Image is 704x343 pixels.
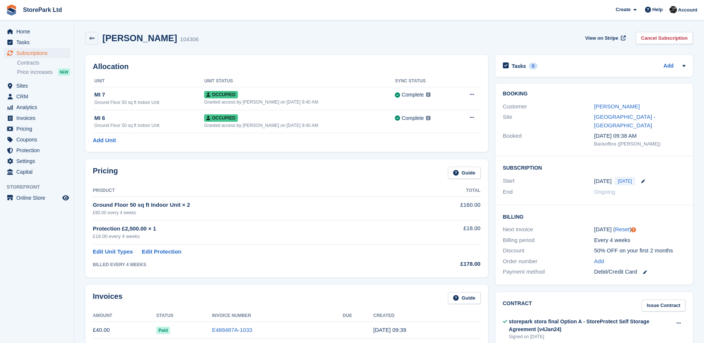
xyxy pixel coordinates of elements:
th: Unit Status [204,75,395,87]
span: Pricing [16,124,61,134]
td: £18.00 [414,220,481,244]
div: Billing period [503,236,594,245]
span: Subscriptions [16,48,61,58]
th: Sync Status [395,75,454,87]
div: Complete [402,91,424,99]
a: Guide [448,292,481,304]
a: menu [4,26,70,37]
div: [DATE] ( ) [594,225,685,234]
span: Protection [16,145,61,156]
h2: Subscription [503,164,685,171]
span: Ongoing [594,189,615,195]
a: Contracts [17,59,70,66]
div: Complete [402,114,424,122]
span: Price increases [17,69,53,76]
div: Signed on [DATE] [509,333,672,340]
a: Preview store [61,193,70,202]
th: Product [93,185,414,197]
a: menu [4,81,70,91]
span: [DATE] [615,177,635,186]
span: Analytics [16,102,61,112]
a: menu [4,167,70,177]
div: End [503,188,594,196]
a: menu [4,113,70,123]
div: Protection £2,500.00 × 1 [93,225,414,233]
div: Debit/Credit Card [594,268,685,276]
span: Settings [16,156,61,166]
a: menu [4,48,70,58]
span: Paid [156,327,170,334]
div: £18.00 every 4 weeks [93,233,414,240]
span: Capital [16,167,61,177]
div: 50% OFF on your first 2 months [594,246,685,255]
a: [PERSON_NAME] [594,103,640,110]
span: Occupied [204,114,238,122]
div: Tooltip anchor [630,226,637,233]
h2: Invoices [93,292,122,304]
h2: Contract [503,300,532,312]
div: Next invoice [503,225,594,234]
span: Tasks [16,37,61,48]
a: Add [594,257,604,266]
div: Ground Floor 50 sq ft Indoor Unit × 2 [93,201,414,209]
span: Home [16,26,61,37]
td: £40.00 [93,322,156,339]
div: Ground Floor 50 sq ft Indoor Unit [94,122,204,129]
a: [GEOGRAPHIC_DATA] - [GEOGRAPHIC_DATA] [594,114,655,128]
th: Total [414,185,481,197]
div: MI 6 [94,114,204,122]
div: £80.00 every 4 weeks [93,209,414,216]
a: Issue Contract [642,300,685,312]
a: Add Unit [93,136,116,145]
div: Start [503,177,594,186]
a: menu [4,193,70,203]
div: Ground Floor 50 sq ft Indoor Unit [94,99,204,106]
div: BILLED EVERY 4 WEEKS [93,261,414,268]
a: Reset [615,226,629,232]
img: Ryan Mulcahy [669,6,677,13]
a: View on Stripe [582,32,627,44]
div: Customer [503,102,594,111]
div: Payment method [503,268,594,276]
span: Invoices [16,113,61,123]
span: Online Store [16,193,61,203]
a: Edit Protection [142,248,181,256]
img: stora-icon-8386f47178a22dfd0bd8f6a31ec36ba5ce8667c1dd55bd0f319d3a0aa187defe.svg [6,4,17,16]
a: menu [4,134,70,145]
div: MI 7 [94,91,204,99]
a: Cancel Subscription [636,32,693,44]
span: Sites [16,81,61,91]
h2: Pricing [93,167,118,179]
th: Status [156,310,212,322]
span: View on Stripe [585,35,618,42]
h2: Tasks [512,63,526,69]
div: NEW [58,68,70,76]
div: Booked [503,132,594,147]
span: CRM [16,91,61,102]
div: Granted access by [PERSON_NAME] on [DATE] 9:40 AM [204,122,395,129]
td: £160.00 [414,197,481,220]
h2: Booking [503,91,685,97]
th: Due [343,310,373,322]
a: E488487A-1033 [212,327,252,333]
div: Granted access by [PERSON_NAME] on [DATE] 9:40 AM [204,99,395,105]
a: StorePark Ltd [20,4,65,16]
h2: [PERSON_NAME] [102,33,177,43]
a: menu [4,91,70,102]
div: [DATE] 09:38 AM [594,132,685,140]
span: Account [678,6,697,14]
div: Every 4 weeks [594,236,685,245]
th: Created [373,310,481,322]
th: Unit [93,75,204,87]
a: menu [4,145,70,156]
img: icon-info-grey-7440780725fd019a000dd9b08b2336e03edf1995a4989e88bcd33f0948082b44.svg [426,92,430,97]
img: icon-info-grey-7440780725fd019a000dd9b08b2336e03edf1995a4989e88bcd33f0948082b44.svg [426,116,430,120]
h2: Billing [503,213,685,220]
a: menu [4,124,70,134]
a: Add [664,62,674,71]
span: Coupons [16,134,61,145]
a: menu [4,37,70,48]
time: 2025-08-29 00:00:00 UTC [594,177,612,186]
a: menu [4,156,70,166]
a: menu [4,102,70,112]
